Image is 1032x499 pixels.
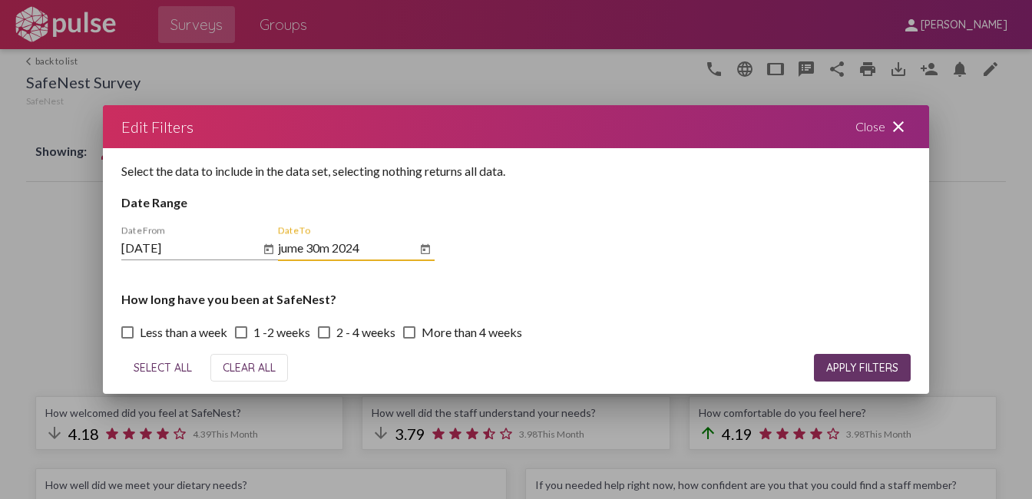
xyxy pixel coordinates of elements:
h4: How long have you been at SafeNest? [121,292,910,306]
button: SELECT ALL [121,354,204,382]
span: SELECT ALL [134,361,192,375]
button: APPLY FILTERS [814,354,911,382]
div: Edit Filters [121,114,193,139]
h4: Date Range [121,195,910,210]
mat-icon: close [889,117,908,136]
span: CLEAR ALL [223,361,276,375]
span: Less than a week [140,323,227,342]
span: Select the data to include in the data set, selecting nothing returns all data. [121,164,505,178]
button: Open calendar [416,240,435,259]
span: More than 4 weeks [422,323,522,342]
button: Open calendar [260,240,278,259]
span: 1 -2 weeks [253,323,310,342]
div: Close [837,105,929,148]
button: CLEAR ALL [210,354,288,382]
span: 2 - 4 weeks [336,323,395,342]
span: APPLY FILTERS [826,361,898,375]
